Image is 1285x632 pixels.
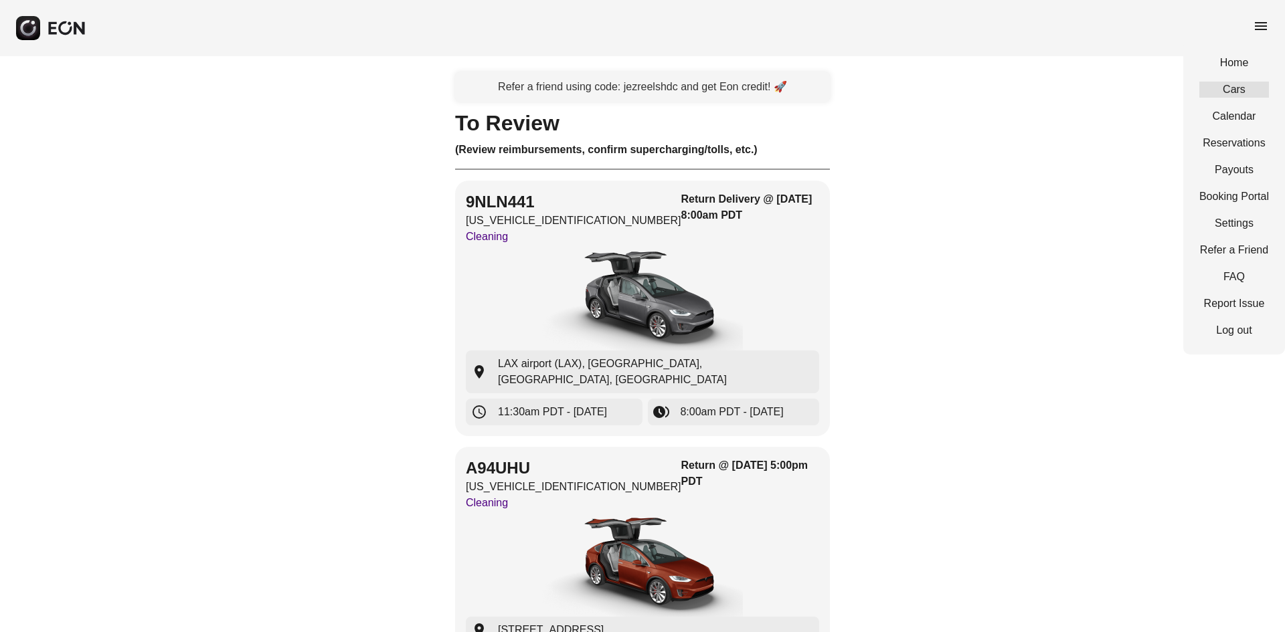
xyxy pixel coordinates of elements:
[680,404,783,420] span: 8:00am PDT - [DATE]
[1199,189,1269,205] a: Booking Portal
[455,115,830,131] h1: To Review
[542,250,743,350] img: car
[466,495,681,511] p: Cleaning
[1199,242,1269,258] a: Refer a Friend
[466,191,681,213] h2: 9NLN441
[466,457,681,479] h2: A94UHU
[466,479,681,495] p: [US_VEHICLE_IDENTIFICATION_NUMBER]
[1199,322,1269,338] a: Log out
[466,213,681,229] p: [US_VEHICLE_IDENTIFICATION_NUMBER]
[455,72,830,102] a: Refer a friend using code: jezreelshdc and get Eon credit! 🚀
[471,404,487,420] span: schedule
[653,404,669,420] span: browse_gallery
[542,516,743,617] img: car
[1199,269,1269,285] a: FAQ
[1199,55,1269,71] a: Home
[681,457,819,490] h3: Return @ [DATE] 5:00pm PDT
[1199,215,1269,231] a: Settings
[1199,162,1269,178] a: Payouts
[498,356,814,388] span: LAX airport (LAX), [GEOGRAPHIC_DATA], [GEOGRAPHIC_DATA], [GEOGRAPHIC_DATA]
[466,229,681,245] p: Cleaning
[1199,108,1269,124] a: Calendar
[471,364,487,380] span: location_on
[1253,18,1269,34] span: menu
[1199,135,1269,151] a: Reservations
[498,404,607,420] span: 11:30am PDT - [DATE]
[455,181,830,436] button: 9NLN441[US_VEHICLE_IDENTIFICATION_NUMBER]CleaningReturn Delivery @ [DATE] 8:00am PDTcarLAX airpor...
[455,142,830,158] h3: (Review reimbursements, confirm supercharging/tolls, etc.)
[681,191,819,223] h3: Return Delivery @ [DATE] 8:00am PDT
[1199,82,1269,98] a: Cars
[1199,296,1269,312] a: Report Issue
